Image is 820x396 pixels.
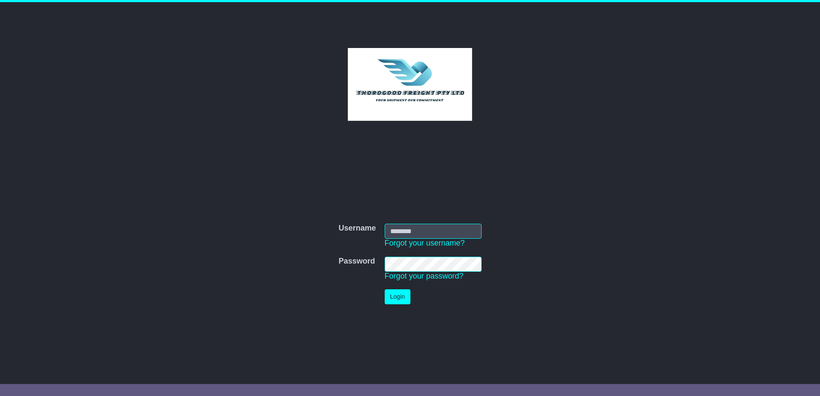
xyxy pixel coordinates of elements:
[348,48,473,121] img: Thorogood Freight Pty Ltd
[385,289,410,304] button: Login
[338,257,375,266] label: Password
[385,239,465,247] a: Forgot your username?
[338,224,376,233] label: Username
[385,272,464,280] a: Forgot your password?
